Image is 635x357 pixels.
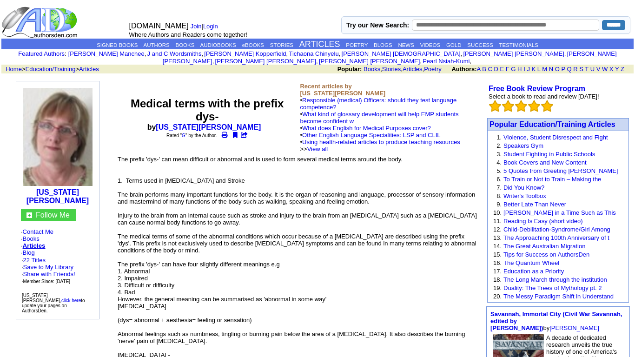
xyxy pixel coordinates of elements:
[503,293,614,300] a: The Messy Paradigm Shift in Understand
[191,23,221,30] font: |
[528,100,540,112] img: bigemptystars.png
[214,59,215,64] font: i
[22,293,85,313] font: [US_STATE][PERSON_NAME], to update your pages on AuthorsDen.
[446,42,462,48] a: GOLD
[26,188,89,205] a: [US_STATE][PERSON_NAME]
[573,66,577,73] a: R
[337,66,633,73] font: , , ,
[23,88,93,186] img: 163856.jpg
[143,42,169,48] a: AUTHORS
[490,311,622,331] a: Savannah, Immortal City (Civil War Savannah, edited by [PERSON_NAME])
[503,243,585,250] a: The Great Australian Migration
[493,234,502,241] font: 13.
[537,66,541,73] a: L
[503,184,544,191] a: Did You Know?
[542,66,547,73] a: M
[18,50,65,57] a: Featured Authors
[503,192,546,199] a: Writer's Toolbox
[200,42,236,48] a: AUDIOBOOKS
[97,42,138,48] a: SIGNED BOOKS
[68,50,617,65] font: , , , , , , , , , ,
[506,66,509,73] a: F
[147,50,202,57] a: J and C Wordsmiths
[61,298,81,303] a: click here
[2,66,99,73] font: > >
[36,211,70,219] a: Follow Me
[398,42,414,48] a: NEWS
[23,279,71,284] font: Member Since: [DATE]
[503,201,566,208] a: Better Late Than Never
[21,257,75,284] font: ·
[300,111,458,125] a: What kind of glossary development will help EMP students become confident w
[496,176,502,183] font: 6.
[490,311,622,331] font: by
[493,293,502,300] font: 20.
[496,142,502,149] font: 2.
[300,111,460,152] font: •
[23,257,46,264] a: 22 Titles
[517,66,522,73] a: H
[493,218,502,225] font: 11.
[549,324,599,331] a: [PERSON_NAME]
[289,50,338,57] a: Tichaona Chinyelu
[6,66,22,73] a: Home
[579,66,583,73] a: S
[590,66,595,73] a: U
[176,42,195,48] a: BOOKS
[602,66,608,73] a: W
[500,66,504,73] a: E
[422,59,423,64] font: i
[182,133,185,138] a: G
[23,242,46,249] a: Articles
[79,66,99,73] a: Articles
[493,259,502,266] font: 16.
[203,52,204,57] font: i
[511,66,516,73] a: G
[307,145,328,152] a: View all
[493,276,502,283] font: 18.
[502,100,514,112] img: bigemptystars.png
[147,123,267,131] b: by
[374,42,392,48] a: BLOGS
[503,159,586,166] a: Book Covers and New Content
[503,268,564,275] a: Education as a Priority
[118,156,403,163] font: The prefix 'dys-' can mean difficult or abnormal and is used to form several medical terms around...
[482,66,486,73] a: B
[131,97,284,123] font: Medical terms with the prefix dys-
[302,125,431,132] a: What does English for Medical Purposes cover?
[129,31,247,38] font: Where Authors and Readers come together!
[118,296,479,303] div: However, the general meaning can be summarised as 'abnormal in some way'
[118,177,479,184] div: 1. Terms used in [MEDICAL_DATA] and Stroke
[541,100,553,112] img: bigemptystars.png
[118,191,479,205] div: The brain performs many important functions for the body. It is the organ of reasoning and langua...
[166,133,217,138] font: Rated " " by the Author.
[68,50,145,57] a: [PERSON_NAME] Manchee
[496,192,502,199] font: 8.
[337,66,362,73] b: Popular:
[496,184,502,191] font: 7.
[493,226,502,233] font: 12.
[18,50,66,57] font: :
[532,66,536,73] a: K
[496,167,502,174] font: 5.
[503,276,607,283] a: The Long March through the institution
[302,132,441,139] a: Other English Language Specialities: LSP and CLIL
[26,212,32,218] img: gc.jpg
[496,134,502,141] font: 1.
[463,50,564,57] a: [PERSON_NAME] [PERSON_NAME]
[489,120,615,128] a: Popular Education/Training Articles
[503,209,616,216] a: [PERSON_NAME] in a Time Such as This
[319,58,420,65] a: [PERSON_NAME] [PERSON_NAME]
[382,66,401,73] a: Stories
[499,42,538,48] a: TESTIMONIALS
[503,259,559,266] a: The Quantum Wheel
[156,123,261,131] a: [US_STATE][PERSON_NAME]
[21,228,94,285] font: · · · ·
[585,66,589,73] a: T
[191,23,202,30] a: Join
[503,251,589,258] a: Tips for Success on AuthorsDen
[503,151,595,158] a: Student Fighting in Public Schools
[503,226,610,233] a: Child-Debilitation-Syndrome/Girl Among
[462,52,463,57] font: i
